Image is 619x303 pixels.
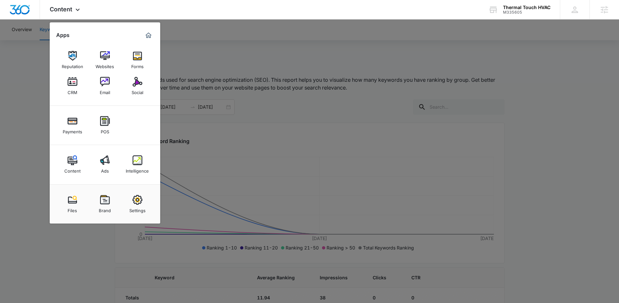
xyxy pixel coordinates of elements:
div: Reputation [62,61,83,69]
a: Email [93,74,117,98]
div: account id [503,10,550,15]
a: Intelligence [125,152,150,177]
div: Email [100,87,110,95]
a: CRM [60,74,85,98]
div: Files [68,205,77,213]
div: CRM [68,87,77,95]
a: Marketing 360® Dashboard [143,30,154,41]
a: Files [60,192,85,216]
div: account name [503,5,550,10]
div: Social [132,87,143,95]
a: Websites [93,48,117,72]
a: Forms [125,48,150,72]
a: Content [60,152,85,177]
a: Reputation [60,48,85,72]
div: Content [64,165,81,174]
div: Forms [131,61,144,69]
a: Brand [93,192,117,216]
div: Ads [101,165,109,174]
div: Settings [129,205,146,213]
div: POS [101,126,109,134]
a: Social [125,74,150,98]
a: Settings [125,192,150,216]
div: Payments [63,126,82,134]
a: Ads [93,152,117,177]
span: Content [50,6,72,13]
div: Websites [96,61,114,69]
a: Payments [60,113,85,138]
h2: Apps [56,32,70,38]
div: Intelligence [126,165,149,174]
div: Brand [99,205,111,213]
a: POS [93,113,117,138]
